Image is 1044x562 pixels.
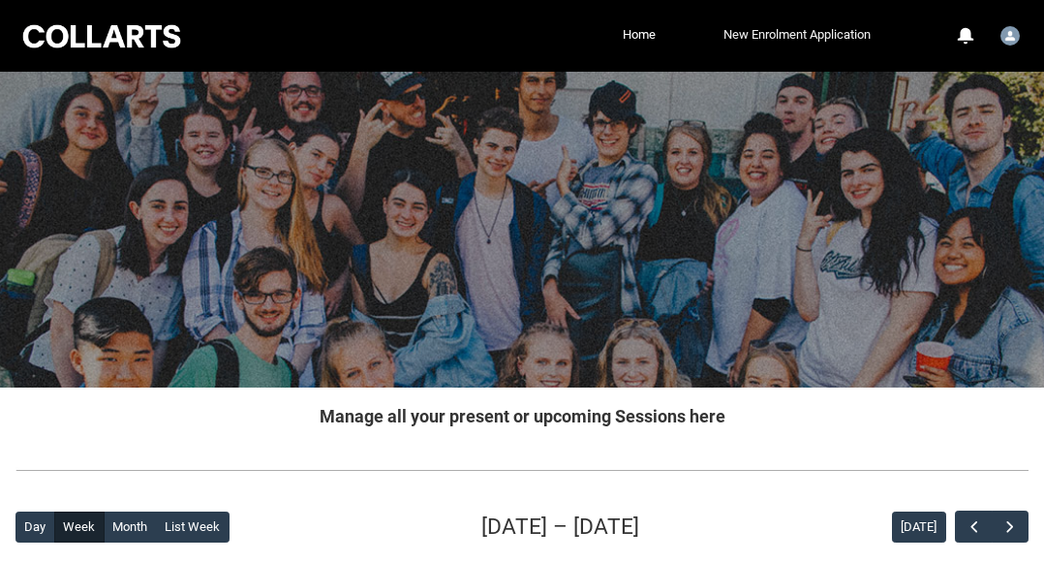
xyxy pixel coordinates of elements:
[618,20,660,49] a: Home
[15,403,1029,429] h2: Manage all your present or upcoming Sessions here
[104,512,157,543] button: Month
[156,512,230,543] button: List Week
[54,512,105,543] button: Week
[15,512,55,543] button: Day
[15,462,1029,480] img: REDU_GREY_LINE
[955,511,992,543] button: Previous Week
[996,18,1025,49] button: User Profile Student.ablackm.20253151
[892,512,946,543] button: [DATE]
[481,511,639,544] h2: [DATE] – [DATE]
[719,20,875,49] a: New Enrolment Application
[992,511,1029,543] button: Next Week
[1000,26,1020,46] img: Student.ablackm.20253151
